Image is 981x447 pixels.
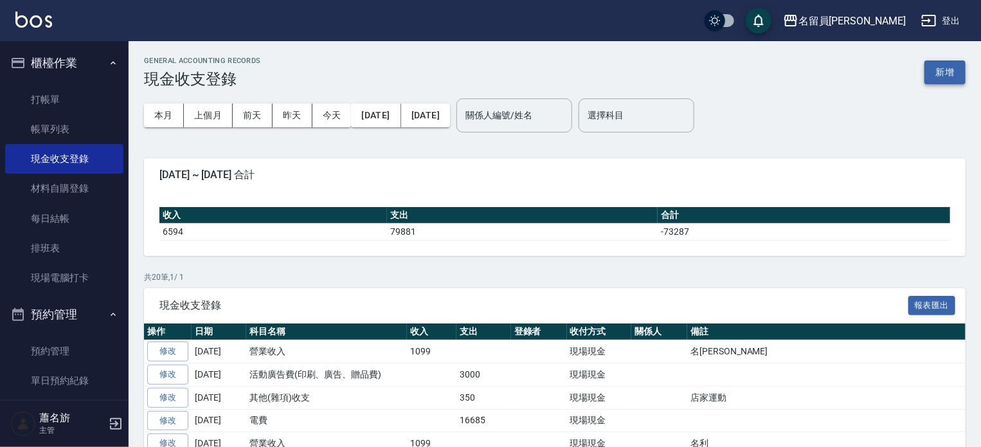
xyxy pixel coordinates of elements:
[159,223,387,240] td: 6594
[144,324,192,340] th: 操作
[567,386,632,409] td: 現場現金
[456,324,511,340] th: 支出
[192,409,246,432] td: [DATE]
[192,363,246,387] td: [DATE]
[916,9,966,33] button: 登出
[5,366,123,396] a: 單日預約紀錄
[778,8,911,34] button: 名留員[PERSON_NAME]
[192,324,246,340] th: 日期
[924,60,966,84] button: 新增
[312,104,352,127] button: 今天
[746,8,771,33] button: save
[687,324,980,340] th: 備註
[10,411,36,437] img: Person
[908,298,956,311] a: 報表匯出
[5,144,123,174] a: 現金收支登錄
[233,104,273,127] button: 前天
[567,324,632,340] th: 收付方式
[147,411,188,431] a: 修改
[192,386,246,409] td: [DATE]
[159,207,387,224] th: 收入
[246,363,407,387] td: 活動廣告費(印刷、廣告、贈品費)
[924,66,966,78] a: 新增
[5,85,123,114] a: 打帳單
[147,388,188,408] a: 修改
[5,298,123,331] button: 預約管理
[144,104,184,127] button: 本月
[159,299,908,312] span: 現金收支登錄
[687,386,980,409] td: 店家運動
[15,12,52,28] img: Logo
[147,342,188,361] a: 修改
[456,409,511,432] td: 16685
[387,223,658,240] td: 79881
[658,207,950,224] th: 合計
[567,363,632,387] td: 現場現金
[511,324,567,340] th: 登錄者
[401,104,450,127] button: [DATE]
[273,104,312,127] button: 昨天
[351,104,401,127] button: [DATE]
[5,336,123,366] a: 預約管理
[246,340,407,363] td: 營業收入
[407,324,456,340] th: 收入
[5,396,123,425] a: 單週預約紀錄
[407,340,456,363] td: 1099
[192,340,246,363] td: [DATE]
[246,324,407,340] th: 科目名稱
[5,263,123,293] a: 現場電腦打卡
[456,386,511,409] td: 350
[5,204,123,233] a: 每日結帳
[144,57,261,65] h2: GENERAL ACCOUNTING RECORDS
[147,365,188,385] a: 修改
[5,174,123,203] a: 材料自購登錄
[5,114,123,144] a: 帳單列表
[246,386,407,409] td: 其他(雜項)收支
[567,409,632,432] td: 現場現金
[39,412,105,424] h5: 蕭名旂
[144,271,966,283] p: 共 20 筆, 1 / 1
[5,46,123,80] button: 櫃檯作業
[5,233,123,263] a: 排班表
[387,207,658,224] th: 支出
[798,13,906,29] div: 名留員[PERSON_NAME]
[159,169,950,181] span: [DATE] ~ [DATE] 合計
[631,324,687,340] th: 關係人
[144,70,261,88] h3: 現金收支登錄
[456,363,511,387] td: 3000
[567,340,632,363] td: 現場現金
[658,223,950,240] td: -73287
[184,104,233,127] button: 上個月
[39,424,105,436] p: 主管
[908,296,956,316] button: 報表匯出
[246,409,407,432] td: 電費
[687,340,980,363] td: 名[PERSON_NAME]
